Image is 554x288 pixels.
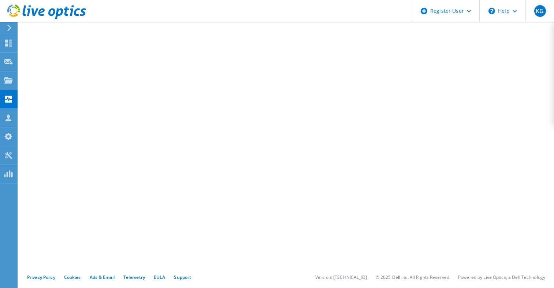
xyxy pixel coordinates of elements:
[27,274,55,280] a: Privacy Policy
[376,274,449,280] li: © 2025 Dell Inc. All Rights Reserved
[154,274,165,280] a: EULA
[315,274,367,280] li: Version: [TECHNICAL_ID]
[90,274,115,280] a: Ads & Email
[534,5,546,17] span: KG
[458,274,545,280] li: Powered by Live Optics, a Dell Technology
[488,8,495,14] svg: \n
[174,274,191,280] a: Support
[64,274,81,280] a: Cookies
[123,274,145,280] a: Telemetry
